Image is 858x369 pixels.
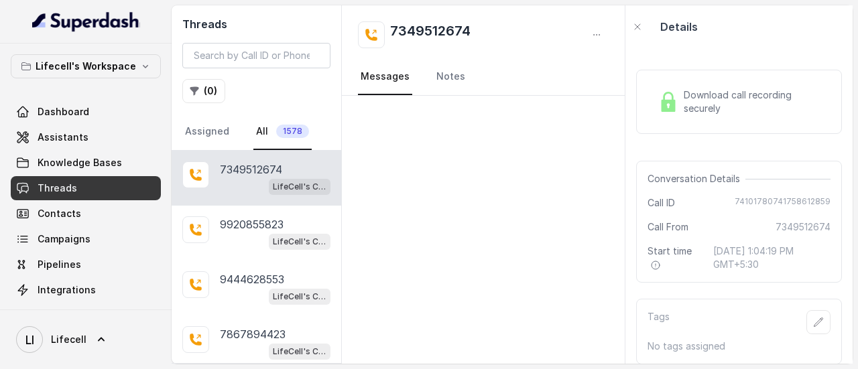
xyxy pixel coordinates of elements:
[684,88,825,115] span: Download call recording securely
[182,43,330,68] input: Search by Call ID or Phone Number
[648,220,688,234] span: Call From
[276,125,309,138] span: 1578
[273,290,326,303] p: LifeCell's Call Assistant
[38,309,96,322] span: API Settings
[11,125,161,149] a: Assistants
[182,114,232,150] a: Assigned
[220,326,286,342] p: 7867894423
[273,235,326,248] p: LifeCell's Call Assistant
[11,227,161,251] a: Campaigns
[735,196,831,210] span: 74101780741758612859
[358,59,412,95] a: Messages
[253,114,312,150] a: All1578
[182,114,330,150] nav: Tabs
[273,345,326,358] p: LifeCell's Call Assistant
[38,207,81,220] span: Contacts
[648,310,670,334] p: Tags
[38,156,122,169] span: Knowledge Bases
[38,131,88,144] span: Assistants
[648,340,831,353] p: No tags assigned
[11,303,161,327] a: API Settings
[38,258,81,271] span: Pipelines
[273,180,326,194] p: LifeCell's Call Assistant
[220,271,284,287] p: 9444628553
[182,79,225,103] button: (0)
[11,100,161,124] a: Dashboard
[658,92,678,112] img: Lock Icon
[11,151,161,175] a: Knowledge Bases
[648,172,745,186] span: Conversation Details
[11,202,161,226] a: Contacts
[434,59,468,95] a: Notes
[51,333,86,346] span: Lifecell
[11,176,161,200] a: Threads
[36,58,136,74] p: Lifecell's Workspace
[220,161,282,177] p: 7349512674
[660,19,698,35] p: Details
[11,54,161,78] button: Lifecell's Workspace
[358,59,609,95] nav: Tabs
[32,11,140,32] img: light.svg
[11,321,161,358] a: Lifecell
[38,232,90,246] span: Campaigns
[713,244,831,271] span: [DATE] 1:04:19 PM GMT+5:30
[390,21,471,48] h2: 7349512674
[25,333,34,347] text: LI
[182,16,330,32] h2: Threads
[11,278,161,302] a: Integrations
[38,181,77,195] span: Threads
[648,196,675,210] span: Call ID
[220,216,284,232] p: 9920855823
[38,283,96,297] span: Integrations
[648,244,702,271] span: Start time
[38,105,89,119] span: Dashboard
[776,220,831,234] span: 7349512674
[11,252,161,277] a: Pipelines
